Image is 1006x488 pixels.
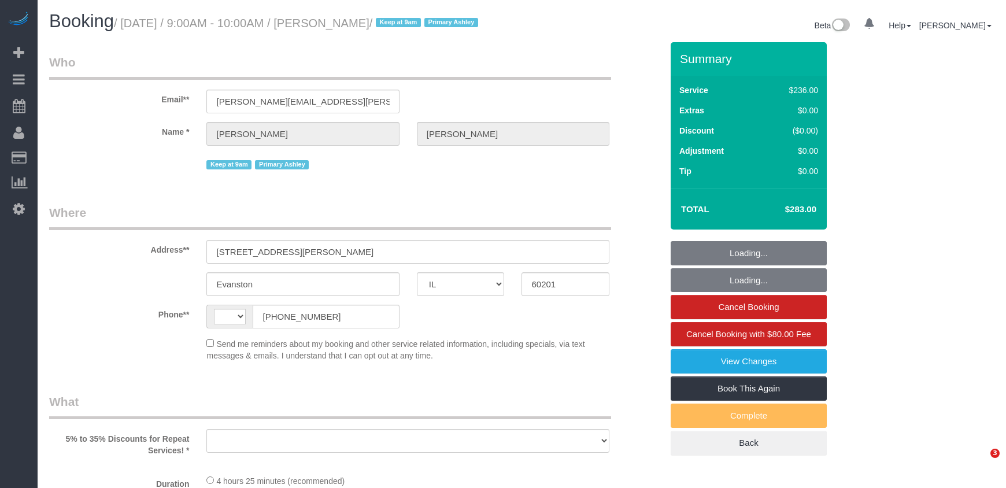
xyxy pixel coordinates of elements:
h4: $283.00 [750,205,816,215]
a: Book This Again [671,376,827,401]
img: Automaid Logo [7,12,30,28]
strong: Total [681,204,709,214]
div: $0.00 [764,165,818,177]
span: 4 hours 25 minutes (recommended) [216,476,345,486]
input: Zip Code** [522,272,609,296]
a: View Changes [671,349,827,374]
input: Last Name* [417,122,609,146]
label: Extras [679,105,704,116]
span: Keep at 9am [376,18,421,27]
a: Back [671,431,827,455]
div: $0.00 [764,105,818,116]
a: Cancel Booking with $80.00 Fee [671,322,827,346]
img: New interface [831,19,850,34]
h3: Summary [680,52,821,65]
label: Adjustment [679,145,724,157]
span: Primary Ashley [255,160,309,169]
span: Send me reminders about my booking and other service related information, including specials, via... [206,339,585,360]
small: / [DATE] / 9:00AM - 10:00AM / [PERSON_NAME] [114,17,482,29]
div: $236.00 [764,84,818,96]
label: Discount [679,125,714,136]
a: Cancel Booking [671,295,827,319]
label: Tip [679,165,691,177]
label: 5% to 35% Discounts for Repeat Services! * [40,429,198,456]
span: 3 [990,449,1000,458]
input: First Name** [206,122,399,146]
legend: What [49,393,611,419]
span: Primary Ashley [424,18,478,27]
label: Service [679,84,708,96]
a: Help [889,21,911,30]
span: Keep at 9am [206,160,251,169]
span: Booking [49,11,114,31]
span: / [369,17,482,29]
a: Beta [815,21,850,30]
a: [PERSON_NAME] [919,21,992,30]
legend: Where [49,204,611,230]
span: Cancel Booking with $80.00 Fee [686,329,811,339]
label: Name * [40,122,198,138]
legend: Who [49,54,611,80]
div: ($0.00) [764,125,818,136]
iframe: Intercom live chat [967,449,994,476]
div: $0.00 [764,145,818,157]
